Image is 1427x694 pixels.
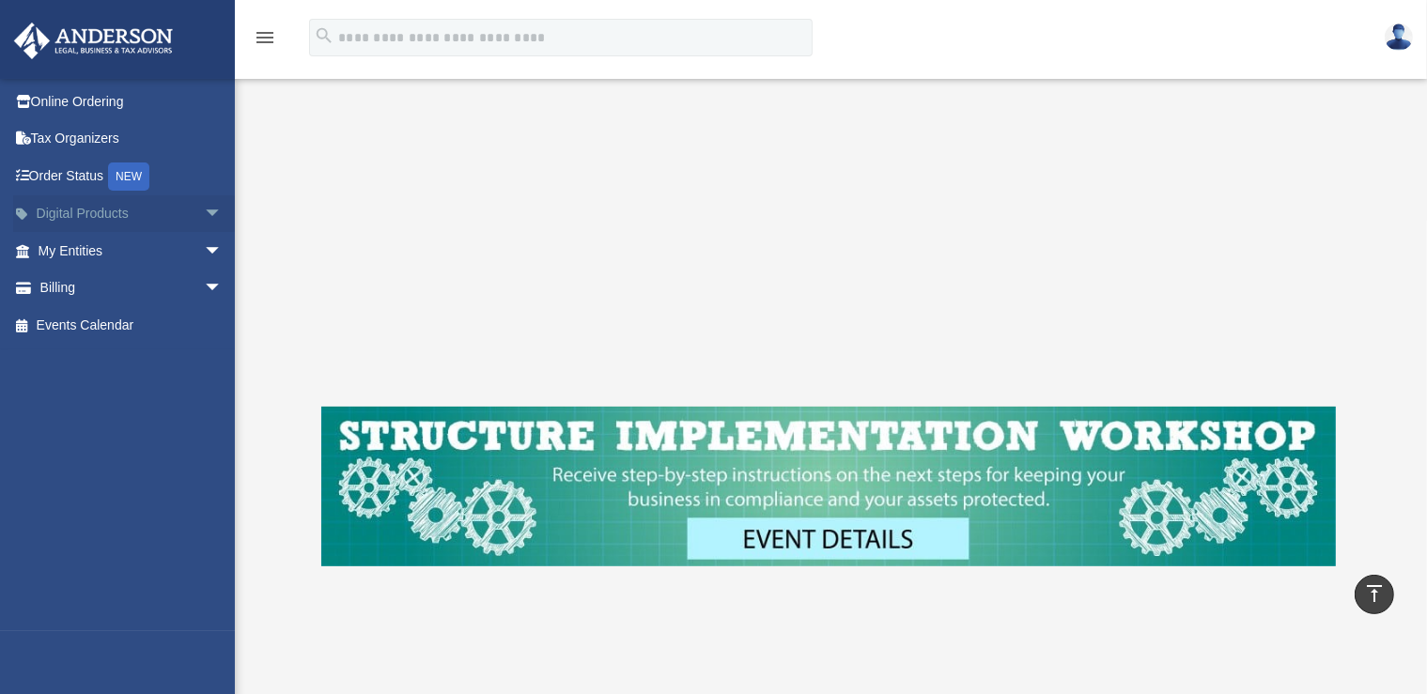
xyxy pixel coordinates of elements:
img: Anderson Advisors Platinum Portal [8,23,178,59]
a: Events Calendar [13,306,251,344]
img: User Pic [1385,23,1413,51]
a: Billingarrow_drop_down [13,270,251,307]
i: vertical_align_top [1363,582,1386,605]
div: NEW [108,162,149,191]
a: Online Ordering [13,83,251,120]
span: arrow_drop_down [204,270,241,308]
a: menu [254,33,276,49]
i: search [314,25,334,46]
a: My Entitiesarrow_drop_down [13,232,251,270]
a: Digital Productsarrow_drop_down [13,195,251,233]
a: Order StatusNEW [13,157,251,195]
a: vertical_align_top [1355,575,1394,614]
a: Tax Organizers [13,120,251,158]
i: menu [254,26,276,49]
span: arrow_drop_down [204,232,241,270]
span: arrow_drop_down [204,195,241,234]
